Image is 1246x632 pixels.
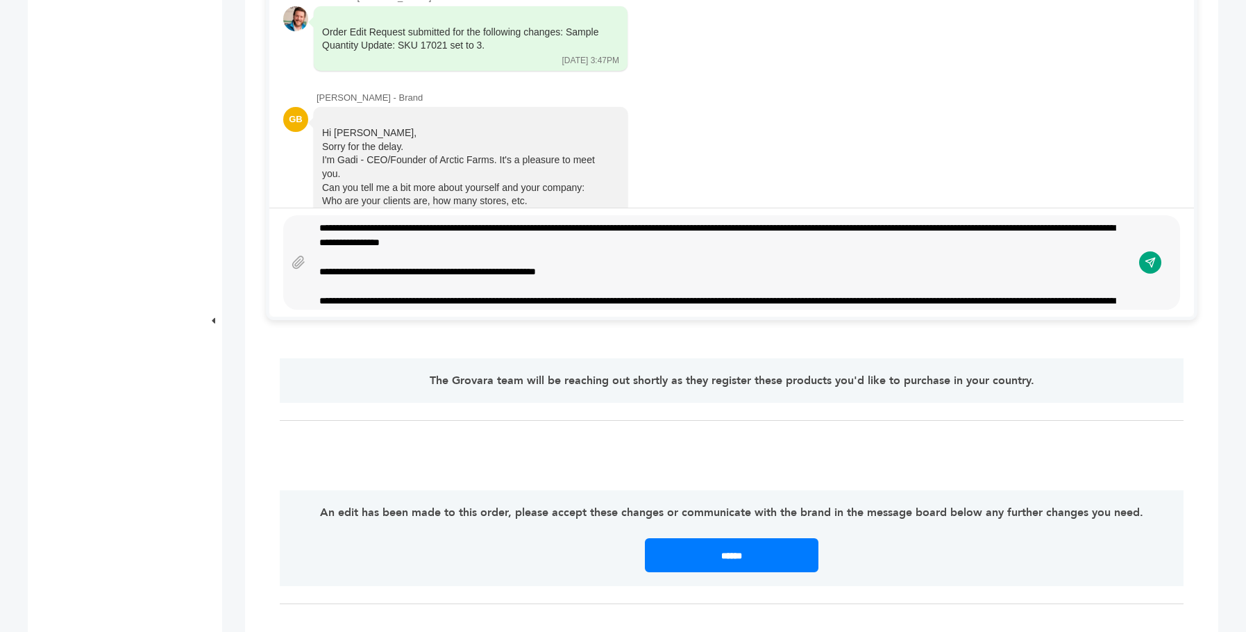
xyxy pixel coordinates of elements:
[316,504,1147,521] p: An edit has been made to this order, please accept these changes or communicate with the brand in...
[322,153,600,181] div: I'm Gadi - CEO/Founder of Arctic Farms. It's a pleasure to meet you.
[317,92,1180,104] div: [PERSON_NAME] - Brand
[283,107,308,132] div: GB
[322,26,600,53] div: Order Edit Request submitted for the following changes: Sample Quantity Update: SKU 17021 set to 3.
[562,55,619,67] div: [DATE] 3:47PM
[316,372,1147,389] p: The Grovara team will be reaching out shortly as they register these products you'd like to purch...
[322,126,600,249] div: Hi [PERSON_NAME], Sorry for the delay.
[322,181,600,249] div: Can you tell me a bit more about yourself and your company: Who are your clients are, how many st...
